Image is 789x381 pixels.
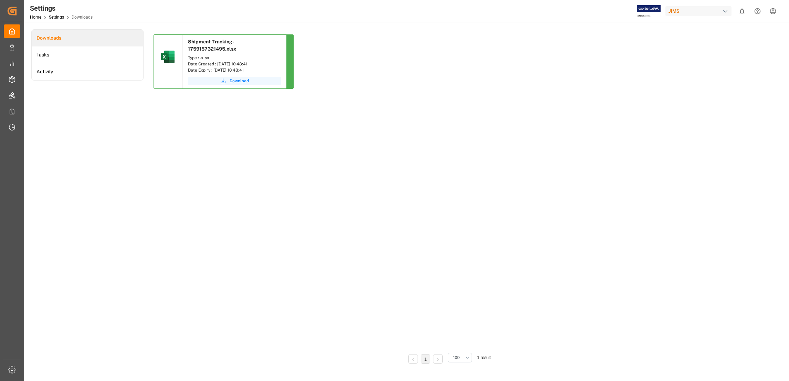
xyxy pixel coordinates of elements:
[453,354,460,361] span: 100
[32,46,143,63] a: Tasks
[188,55,281,61] div: Type : .xlsx
[421,354,430,364] li: 1
[32,30,143,46] a: Downloads
[30,15,41,20] a: Home
[188,67,281,73] div: Date Expiry : [DATE] 10:48:41
[159,49,176,65] img: microsoft-excel-2019--v1.png
[477,355,491,360] span: 1 result
[637,5,661,17] img: Exertis%20JAM%20-%20Email%20Logo.jpg_1722504956.jpg
[188,39,236,52] span: Shipment Tracking-1759157321495.xlsx
[734,3,750,19] button: show 0 new notifications
[188,61,281,67] div: Date Created : [DATE] 10:48:41
[448,353,472,362] button: open menu
[408,354,418,364] li: Previous Page
[665,4,734,18] button: JIMS
[49,15,64,20] a: Settings
[188,77,281,85] button: Download
[30,3,93,13] div: Settings
[32,63,143,80] a: Activity
[433,354,443,364] li: Next Page
[750,3,765,19] button: Help Center
[230,78,249,84] span: Download
[424,357,427,362] a: 1
[665,6,732,16] div: JIMS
